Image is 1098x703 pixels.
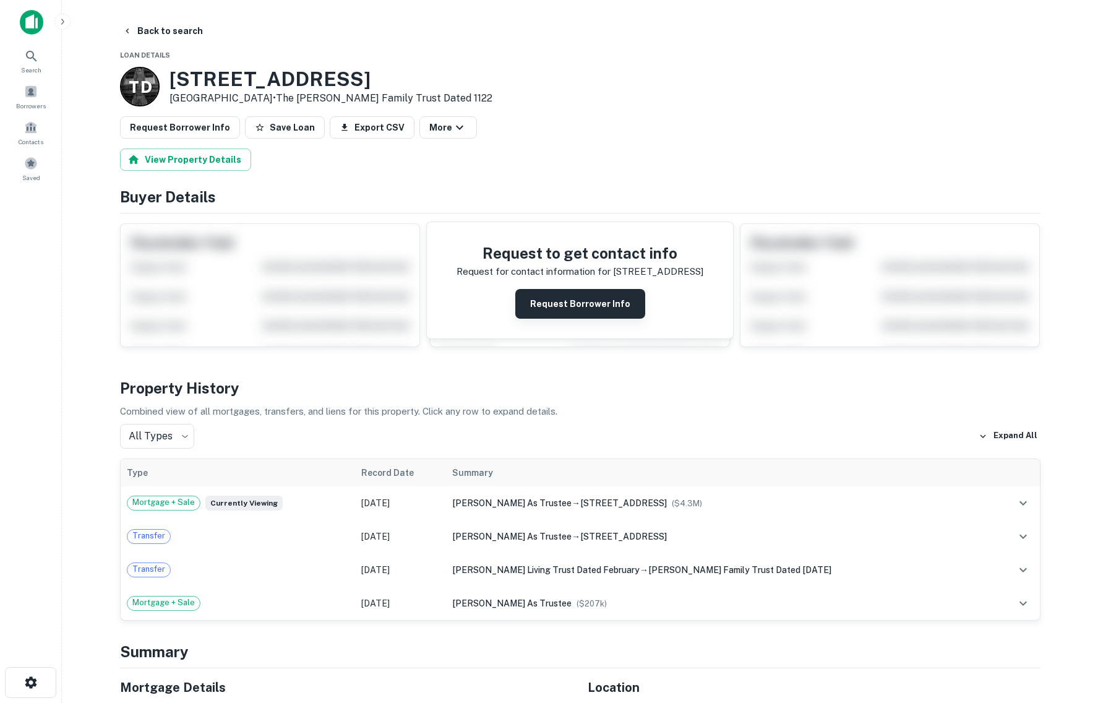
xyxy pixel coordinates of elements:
span: [PERSON_NAME] living trust dated february [452,565,640,575]
span: Contacts [19,137,43,147]
span: Borrowers [16,101,46,111]
h5: Mortgage Details [120,678,573,697]
h4: Summary [120,640,1040,663]
button: More [419,116,477,139]
span: [PERSON_NAME] as trustee [452,532,572,541]
button: Export CSV [330,116,414,139]
button: Back to search [118,20,208,42]
span: Mortgage + Sale [127,597,200,609]
button: expand row [1013,493,1034,514]
span: [PERSON_NAME] family trust dated [DATE] [648,565,831,575]
td: [DATE] [355,486,446,520]
p: Request for contact information for [457,264,611,279]
span: Currently viewing [205,496,283,511]
td: [DATE] [355,520,446,553]
a: Search [4,44,58,77]
span: Search [21,65,41,75]
div: → [452,530,987,543]
span: Loan Details [120,51,170,59]
h5: Location [588,678,1040,697]
span: [STREET_ADDRESS] [580,532,667,541]
span: Saved [22,173,40,183]
span: ($ 4.3M ) [672,499,702,508]
div: → [452,496,987,510]
button: Save Loan [245,116,325,139]
button: expand row [1013,559,1034,580]
div: All Types [120,424,194,449]
button: Request Borrower Info [515,289,645,319]
a: Borrowers [4,80,58,113]
span: Transfer [127,563,170,576]
th: Type [121,459,356,486]
p: T D [129,75,151,99]
button: expand row [1013,593,1034,614]
th: Record Date [355,459,446,486]
span: [PERSON_NAME] as trustee [452,498,572,508]
a: Saved [4,152,58,185]
h4: Buyer Details [120,186,1040,208]
span: [PERSON_NAME] as trustee [452,598,572,608]
span: ($ 207k ) [577,599,607,608]
p: Combined view of all mortgages, transfers, and liens for this property. Click any row to expand d... [120,404,1040,419]
h4: Request to get contact info [457,242,703,264]
span: [STREET_ADDRESS] [580,498,667,508]
td: [DATE] [355,587,446,620]
button: View Property Details [120,149,251,171]
td: [DATE] [355,553,446,587]
span: Transfer [127,530,170,542]
p: [GEOGRAPHIC_DATA] • [169,91,492,106]
button: expand row [1013,526,1034,547]
h3: [STREET_ADDRESS] [169,67,492,91]
th: Summary [446,459,993,486]
p: [STREET_ADDRESS] [613,264,703,279]
h4: Property History [120,377,1040,399]
a: Contacts [4,116,58,149]
button: Expand All [976,427,1040,446]
button: Request Borrower Info [120,116,240,139]
a: The [PERSON_NAME] Family Trust Dated 1122 [276,92,492,104]
iframe: Chat Widget [1036,604,1098,663]
span: Mortgage + Sale [127,496,200,509]
div: → [452,563,987,577]
img: capitalize-icon.png [20,10,43,35]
